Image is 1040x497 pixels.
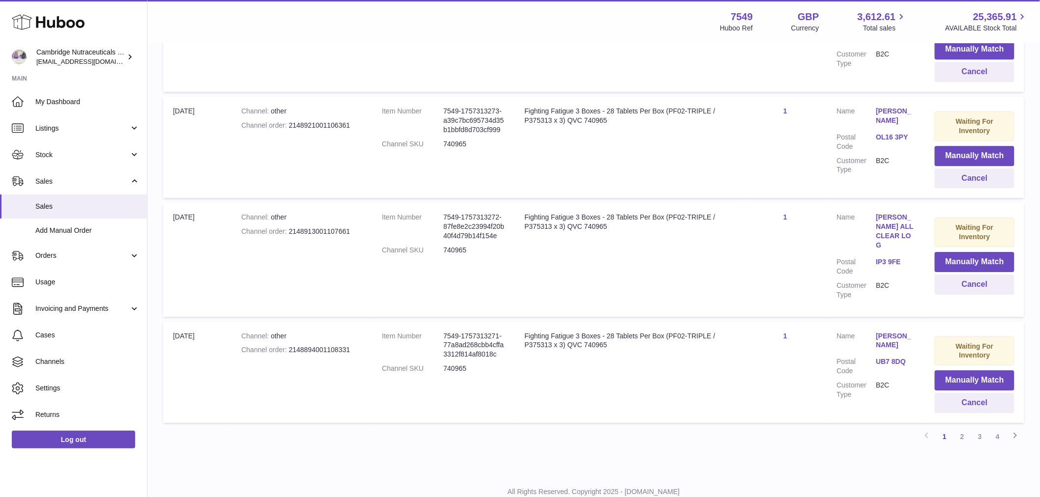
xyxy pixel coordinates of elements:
span: [EMAIL_ADDRESS][DOMAIN_NAME] [36,57,144,65]
a: UB7 8DQ [876,357,915,366]
span: Total sales [863,24,907,33]
dt: Name [837,107,876,128]
strong: Channel [241,213,271,221]
dd: 7549-1757313271-77a8ad268cbb4cffa3312f814af8018c [443,331,505,359]
dt: Channel SKU [382,139,443,149]
dt: Customer Type [837,50,876,68]
dt: Channel SKU [382,246,443,255]
dt: Customer Type [837,381,876,399]
button: Cancel [935,393,1014,413]
div: Fighting Fatigue 3 Boxes - 28 Tablets Per Box (PF02-TRIPLE / P375313 x 3) QVC 740965 [524,213,734,231]
dd: B2C [876,381,915,399]
dt: Channel SKU [382,364,443,373]
a: 3 [971,428,989,445]
a: 2 [953,428,971,445]
a: [PERSON_NAME] [876,331,915,350]
a: Log out [12,431,135,448]
button: Manually Match [935,146,1014,166]
button: Cancel [935,275,1014,295]
td: [DATE] [163,97,231,198]
span: Add Manual Order [35,226,140,235]
span: Usage [35,277,140,287]
strong: Waiting For Inventory [956,342,993,359]
dt: Postal Code [837,357,876,376]
dt: Item Number [382,331,443,359]
dd: 740965 [443,246,505,255]
div: Fighting Fatigue 3 Boxes - 28 Tablets Per Box (PF02-TRIPLE / P375313 x 3) QVC 740965 [524,107,734,125]
dd: 7549-1757313273-a39c7bc695734d35b1bbfd8d703cf999 [443,107,505,135]
a: 25,365.91 AVAILABLE Stock Total [945,10,1028,33]
dd: 740965 [443,139,505,149]
button: Manually Match [935,252,1014,272]
button: Cancel [935,62,1014,82]
span: Orders [35,251,129,260]
dd: B2C [876,281,915,300]
span: Invoicing and Payments [35,304,129,313]
button: Cancel [935,168,1014,189]
span: Cases [35,331,140,340]
img: qvc@camnutra.com [12,50,27,64]
dt: Item Number [382,107,443,135]
dd: B2C [876,50,915,68]
dt: Postal Code [837,257,876,276]
strong: Channel [241,332,271,340]
dt: Name [837,331,876,353]
span: Stock [35,150,129,160]
div: 2148894001108331 [241,345,362,355]
strong: Channel order [241,121,289,129]
strong: Waiting For Inventory [956,117,993,135]
strong: Waiting For Inventory [956,223,993,241]
a: OL16 3PY [876,133,915,142]
span: Sales [35,177,129,186]
dd: 7549-1757313272-87fe8e2c23994f20b40f4d79b14f154e [443,213,505,241]
div: other [241,331,362,341]
span: Returns [35,410,140,419]
dd: 740965 [443,364,505,373]
a: IP3 9FE [876,257,915,267]
dt: Name [837,213,876,252]
span: 3,612.61 [858,10,896,24]
strong: GBP [798,10,819,24]
a: 1 [783,107,787,115]
div: 2148913001107661 [241,227,362,236]
a: 3,612.61 Total sales [858,10,907,33]
a: 1 [783,213,787,221]
dd: B2C [876,156,915,175]
span: 25,365.91 [973,10,1017,24]
span: My Dashboard [35,97,140,107]
span: Sales [35,202,140,211]
span: Listings [35,124,129,133]
a: [PERSON_NAME] ALLCLEAR LOG [876,213,915,250]
td: [DATE] [163,322,231,423]
div: Fighting Fatigue 3 Boxes - 28 Tablets Per Box (PF02-TRIPLE / P375313 x 3) QVC 740965 [524,331,734,350]
div: Cambridge Nutraceuticals Ltd [36,48,125,66]
a: 1 [783,332,787,340]
div: Currency [791,24,819,33]
a: [PERSON_NAME] [876,107,915,125]
strong: Channel [241,107,271,115]
span: Channels [35,357,140,366]
div: 2148921001106361 [241,121,362,130]
p: All Rights Reserved. Copyright 2025 - [DOMAIN_NAME] [155,487,1032,497]
td: [DATE] [163,203,231,316]
a: 4 [989,428,1007,445]
strong: 7549 [731,10,753,24]
div: other [241,107,362,116]
a: 1 [936,428,953,445]
div: other [241,213,362,222]
button: Manually Match [935,370,1014,390]
span: AVAILABLE Stock Total [945,24,1028,33]
dt: Customer Type [837,156,876,175]
span: Settings [35,384,140,393]
div: Huboo Ref [720,24,753,33]
dt: Postal Code [837,133,876,151]
strong: Channel order [241,346,289,354]
strong: Channel order [241,227,289,235]
dt: Customer Type [837,281,876,300]
dt: Item Number [382,213,443,241]
button: Manually Match [935,39,1014,59]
